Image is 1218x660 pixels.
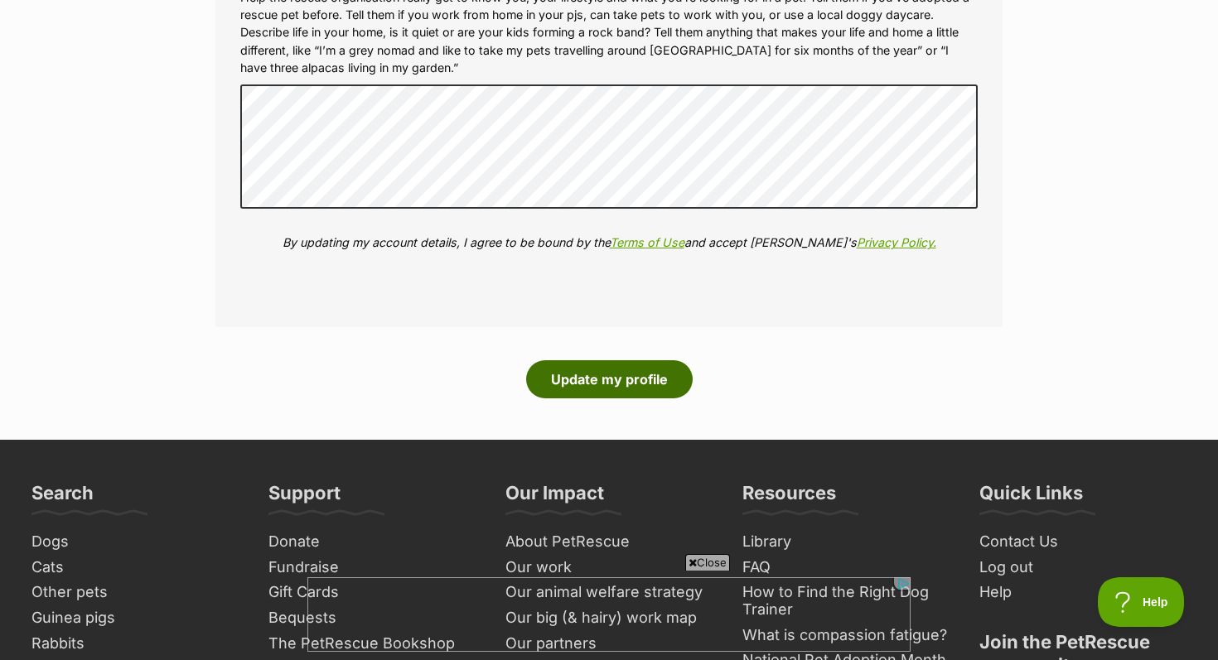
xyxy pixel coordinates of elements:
a: Other pets [25,580,245,605]
a: Donate [262,529,482,555]
a: Guinea pigs [25,605,245,631]
a: Bequests [262,605,482,631]
p: By updating my account details, I agree to be bound by the and accept [PERSON_NAME]'s [240,234,978,251]
a: Our work [499,555,719,581]
iframe: Advertisement [307,577,911,652]
a: Cats [25,555,245,581]
span: Close [685,554,730,571]
a: The PetRescue Bookshop [262,631,482,657]
a: Fundraise [262,555,482,581]
a: Rabbits [25,631,245,657]
a: Dogs [25,529,245,555]
a: Gift Cards [262,580,482,605]
h3: Our Impact [505,481,604,514]
a: Help [973,580,1193,605]
iframe: Help Scout Beacon - Open [1098,577,1185,627]
h3: Quick Links [979,481,1083,514]
a: FAQ [736,555,956,581]
h3: Support [268,481,341,514]
a: About PetRescue [499,529,719,555]
a: Library [736,529,956,555]
a: Log out [973,555,1193,581]
a: Privacy Policy. [857,235,936,249]
a: Contact Us [973,529,1193,555]
h3: Resources [742,481,836,514]
button: Update my profile [526,360,693,398]
a: Terms of Use [610,235,684,249]
h3: Search [31,481,94,514]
